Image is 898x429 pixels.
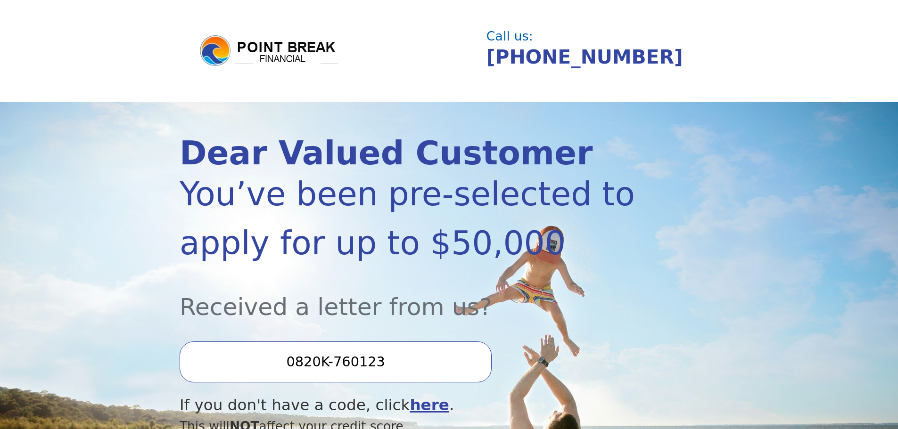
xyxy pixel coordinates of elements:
[180,341,492,382] input: Enter your Offer Code:
[180,170,638,267] div: You’ve been pre-selected to apply for up to $50,000
[410,396,449,414] a: here
[180,137,638,170] div: Dear Valued Customer
[486,30,711,42] div: Call us:
[198,34,340,68] img: logo.png
[486,46,683,68] a: [PHONE_NUMBER]
[180,394,638,417] div: If you don't have a code, click .
[180,267,638,324] div: Received a letter from us?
